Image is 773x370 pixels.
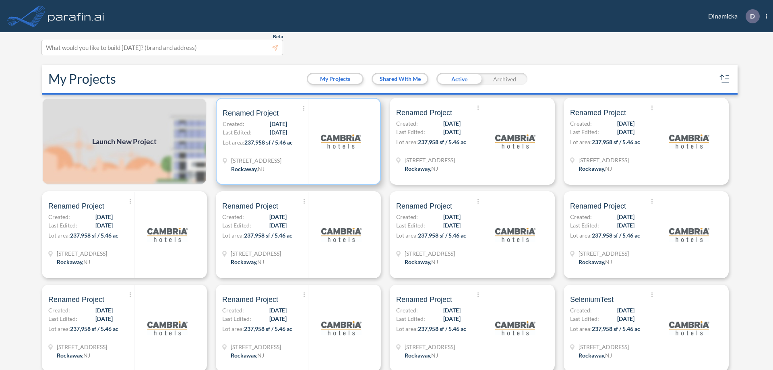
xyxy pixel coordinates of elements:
[48,306,70,314] span: Created:
[222,306,244,314] span: Created:
[222,201,278,211] span: Renamed Project
[48,295,104,304] span: Renamed Project
[257,258,264,265] span: NJ
[257,352,264,359] span: NJ
[231,165,258,172] span: Rockaway ,
[570,213,592,221] span: Created:
[57,258,83,265] span: Rockaway ,
[396,108,452,118] span: Renamed Project
[405,343,455,351] span: 321 Mt Hope Ave
[57,258,90,266] div: Rockaway, NJ
[570,306,592,314] span: Created:
[231,351,264,360] div: Rockaway, NJ
[396,221,425,229] span: Last Edited:
[396,128,425,136] span: Last Edited:
[579,351,612,360] div: Rockaway, NJ
[396,138,418,145] span: Lot area:
[592,325,640,332] span: 237,958 sf / 5.46 ac
[443,314,461,323] span: [DATE]
[222,325,244,332] span: Lot area:
[269,221,287,229] span: [DATE]
[95,314,113,323] span: [DATE]
[147,308,188,348] img: logo
[579,258,612,266] div: Rockaway, NJ
[48,314,77,323] span: Last Edited:
[42,98,207,185] img: add
[231,343,281,351] span: 321 Mt Hope Ave
[396,213,418,221] span: Created:
[718,72,731,85] button: sort
[231,165,265,173] div: Rockaway, NJ
[443,119,461,128] span: [DATE]
[321,308,362,348] img: logo
[269,314,287,323] span: [DATE]
[570,138,592,145] span: Lot area:
[579,343,629,351] span: 321 Mt Hope Ave
[222,314,251,323] span: Last Edited:
[92,136,157,147] span: Launch New Project
[48,201,104,211] span: Renamed Project
[396,306,418,314] span: Created:
[579,352,605,359] span: Rockaway ,
[617,306,635,314] span: [DATE]
[418,232,466,239] span: 237,958 sf / 5.46 ac
[223,139,244,146] span: Lot area:
[48,325,70,332] span: Lot area:
[592,138,640,145] span: 237,958 sf / 5.46 ac
[570,232,592,239] span: Lot area:
[579,164,612,173] div: Rockaway, NJ
[223,120,244,128] span: Created:
[418,138,466,145] span: 237,958 sf / 5.46 ac
[222,232,244,239] span: Lot area:
[396,325,418,332] span: Lot area:
[308,74,362,84] button: My Projects
[696,9,767,23] div: Dinamicka
[443,306,461,314] span: [DATE]
[750,12,755,20] p: D
[669,308,709,348] img: logo
[436,73,482,85] div: Active
[617,119,635,128] span: [DATE]
[617,128,635,136] span: [DATE]
[57,352,83,359] span: Rockaway ,
[669,215,709,255] img: logo
[570,201,626,211] span: Renamed Project
[231,352,257,359] span: Rockaway ,
[57,351,90,360] div: Rockaway, NJ
[321,215,362,255] img: logo
[443,221,461,229] span: [DATE]
[46,8,106,24] img: logo
[373,74,427,84] button: Shared With Me
[482,73,527,85] div: Archived
[579,258,605,265] span: Rockaway ,
[405,165,431,172] span: Rockaway ,
[405,258,438,266] div: Rockaway, NJ
[57,343,107,351] span: 321 Mt Hope Ave
[396,232,418,239] span: Lot area:
[48,221,77,229] span: Last Edited:
[495,308,535,348] img: logo
[83,352,90,359] span: NJ
[570,108,626,118] span: Renamed Project
[244,325,292,332] span: 237,958 sf / 5.46 ac
[431,258,438,265] span: NJ
[48,71,116,87] h2: My Projects
[605,258,612,265] span: NJ
[231,258,264,266] div: Rockaway, NJ
[147,215,188,255] img: logo
[405,352,431,359] span: Rockaway ,
[495,215,535,255] img: logo
[95,221,113,229] span: [DATE]
[405,249,455,258] span: 321 Mt Hope Ave
[605,165,612,172] span: NJ
[222,295,278,304] span: Renamed Project
[231,258,257,265] span: Rockaway ,
[396,314,425,323] span: Last Edited:
[321,121,361,161] img: logo
[48,232,70,239] span: Lot area:
[222,213,244,221] span: Created:
[669,121,709,161] img: logo
[70,325,118,332] span: 237,958 sf / 5.46 ac
[431,352,438,359] span: NJ
[269,213,287,221] span: [DATE]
